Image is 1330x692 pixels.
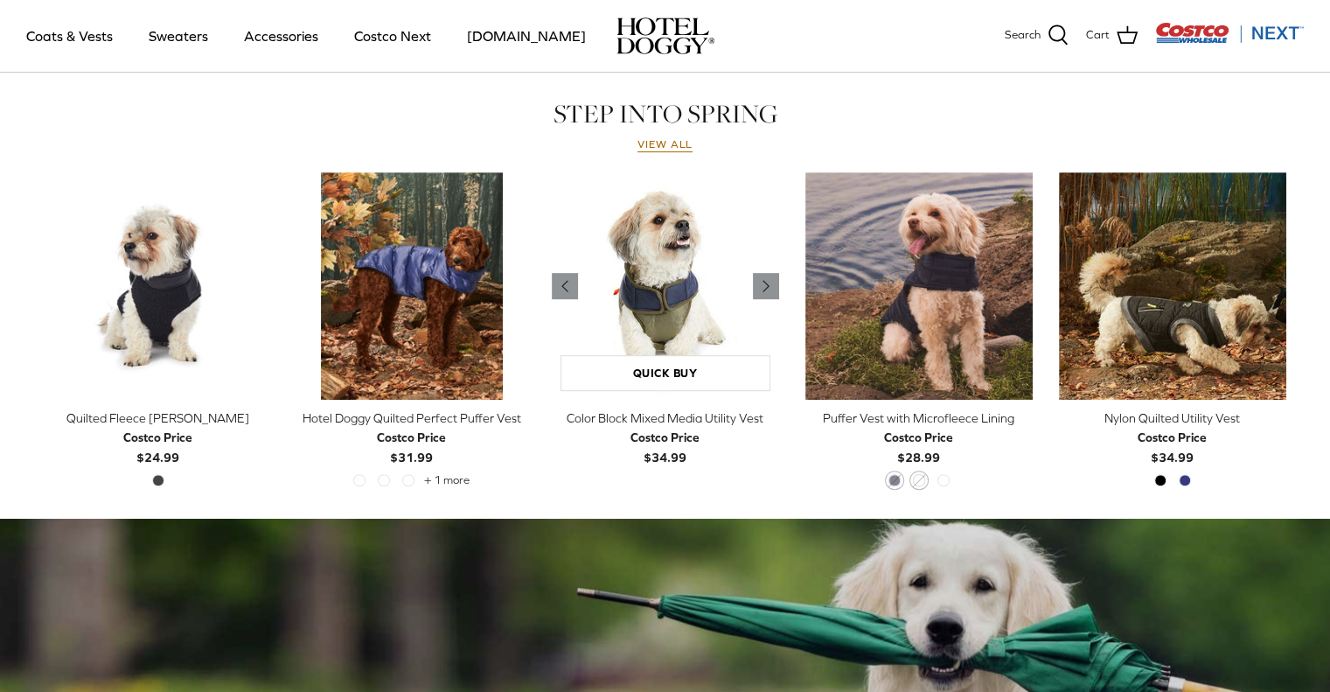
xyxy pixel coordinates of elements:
b: $31.99 [377,428,446,464]
b: $34.99 [630,428,700,464]
a: Quilted Fleece [PERSON_NAME] Costco Price$24.99 [45,409,272,467]
a: Cart [1086,24,1138,47]
div: Costco Price [1138,428,1207,447]
b: $24.99 [123,428,192,464]
a: Puffer Vest with Microfleece Lining Costco Price$28.99 [805,409,1033,467]
a: Previous [552,273,578,299]
div: Color Block Mixed Media Utility Vest [552,409,779,428]
a: STEP INTO SPRING [554,96,777,131]
div: Hotel Doggy Quilted Perfect Puffer Vest [298,409,526,428]
a: Hotel Doggy Quilted Perfect Puffer Vest Costco Price$31.99 [298,409,526,467]
a: hoteldoggy.com hoteldoggycom [616,17,714,54]
a: View all [637,138,693,152]
a: Visit Costco Next [1155,33,1304,46]
a: Hotel Doggy Quilted Perfect Puffer Vest [298,172,526,400]
div: Costco Price [123,428,192,447]
a: Nylon Quilted Utility Vest [1059,172,1286,400]
a: Color Block Mixed Media Utility Vest [552,172,779,400]
a: Puffer Vest with Microfleece Lining [805,172,1033,400]
span: + 1 more [424,474,470,486]
b: $28.99 [884,428,953,464]
a: Quick buy [561,355,770,391]
a: [DOMAIN_NAME] [451,6,602,66]
a: Accessories [228,6,334,66]
a: Quilted Fleece Melton Vest [45,172,272,400]
span: Cart [1086,26,1110,45]
a: Search [1005,24,1069,47]
div: Nylon Quilted Utility Vest [1059,409,1286,428]
a: Costco Next [338,6,447,66]
div: Quilted Fleece [PERSON_NAME] [45,409,272,428]
a: Nylon Quilted Utility Vest Costco Price$34.99 [1059,409,1286,467]
a: Sweaters [133,6,224,66]
img: Costco Next [1155,22,1304,44]
span: Search [1005,26,1041,45]
a: Previous [753,273,779,299]
div: Puffer Vest with Microfleece Lining [805,409,1033,428]
a: Color Block Mixed Media Utility Vest Costco Price$34.99 [552,409,779,467]
b: $34.99 [1138,428,1207,464]
div: Costco Price [630,428,700,447]
a: Coats & Vests [10,6,129,66]
div: Costco Price [884,428,953,447]
div: Costco Price [377,428,446,447]
img: hoteldoggycom [616,17,714,54]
